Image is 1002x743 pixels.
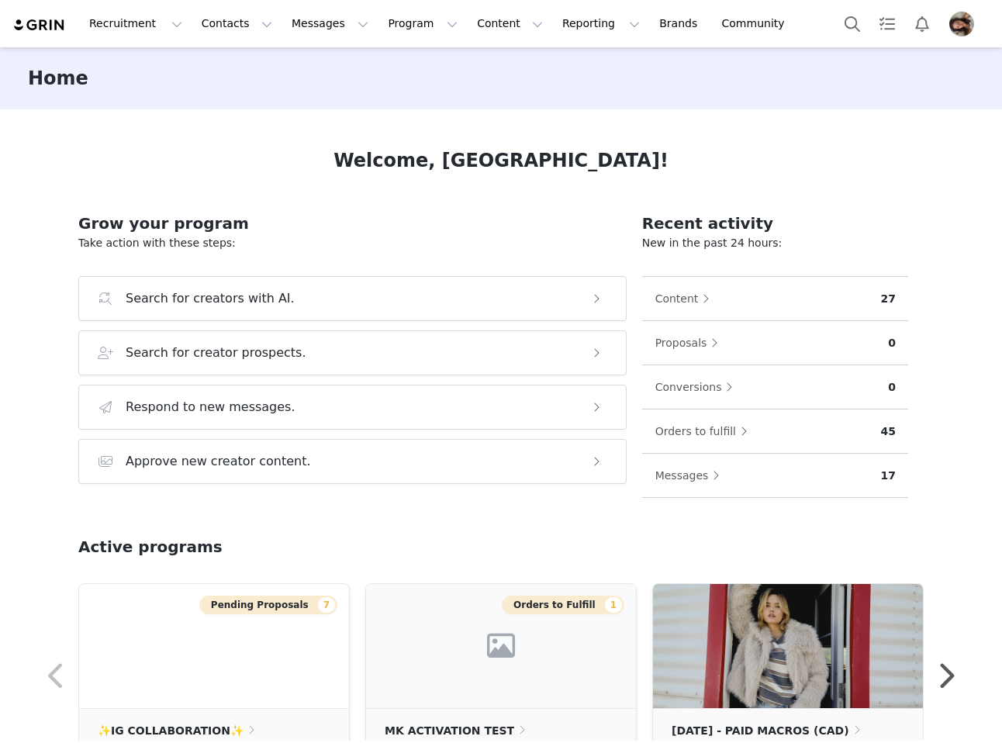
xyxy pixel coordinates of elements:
[949,12,974,36] img: f1dc9b36-1c92-41ef-bfde-c39ff1d302d6.png
[653,584,923,708] img: c2f8b870-c6c7-4359-aa9e-4f8f0c7bd11c.jpg
[881,468,896,484] p: 17
[655,375,741,399] button: Conversions
[80,6,192,41] button: Recruitment
[79,584,349,708] img: 4752d9e8-01cf-4100-a594-4d71e9b30e28.jpg
[78,330,627,375] button: Search for creator prospects.
[655,463,728,488] button: Messages
[888,335,896,351] p: 0
[655,286,718,311] button: Content
[672,722,849,739] p: [DATE] - PAID MACROS (CAD)
[655,330,727,355] button: Proposals
[378,6,467,41] button: Program
[98,722,244,739] p: ✨IG COLLABORATION✨
[199,596,337,614] button: Pending Proposals7
[881,291,896,307] p: 27
[642,235,908,251] p: New in the past 24 hours:
[553,6,649,41] button: Reporting
[713,6,801,41] a: Community
[126,398,295,416] h3: Respond to new messages.
[78,385,627,430] button: Respond to new messages.
[28,64,88,92] h3: Home
[333,147,669,175] h1: Welcome, [GEOGRAPHIC_DATA]!
[78,439,627,484] button: Approve new creator content.
[905,6,939,41] button: Notifications
[835,6,869,41] button: Search
[881,423,896,440] p: 45
[78,276,627,321] button: Search for creators with AI.
[78,535,223,558] h2: Active programs
[888,379,896,396] p: 0
[650,6,711,41] a: Brands
[126,452,311,471] h3: Approve new creator content.
[502,596,624,614] button: Orders to Fulfill1
[870,6,904,41] a: Tasks
[192,6,282,41] button: Contacts
[282,6,378,41] button: Messages
[78,212,627,235] h2: Grow your program
[468,6,552,41] button: Content
[78,235,627,251] p: Take action with these steps:
[655,419,755,444] button: Orders to fulfill
[385,722,514,739] p: MK ACTIVATION TEST
[940,12,990,36] button: Profile
[12,18,67,33] img: grin logo
[126,289,295,308] h3: Search for creators with AI.
[126,344,306,362] h3: Search for creator prospects.
[642,212,908,235] h2: Recent activity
